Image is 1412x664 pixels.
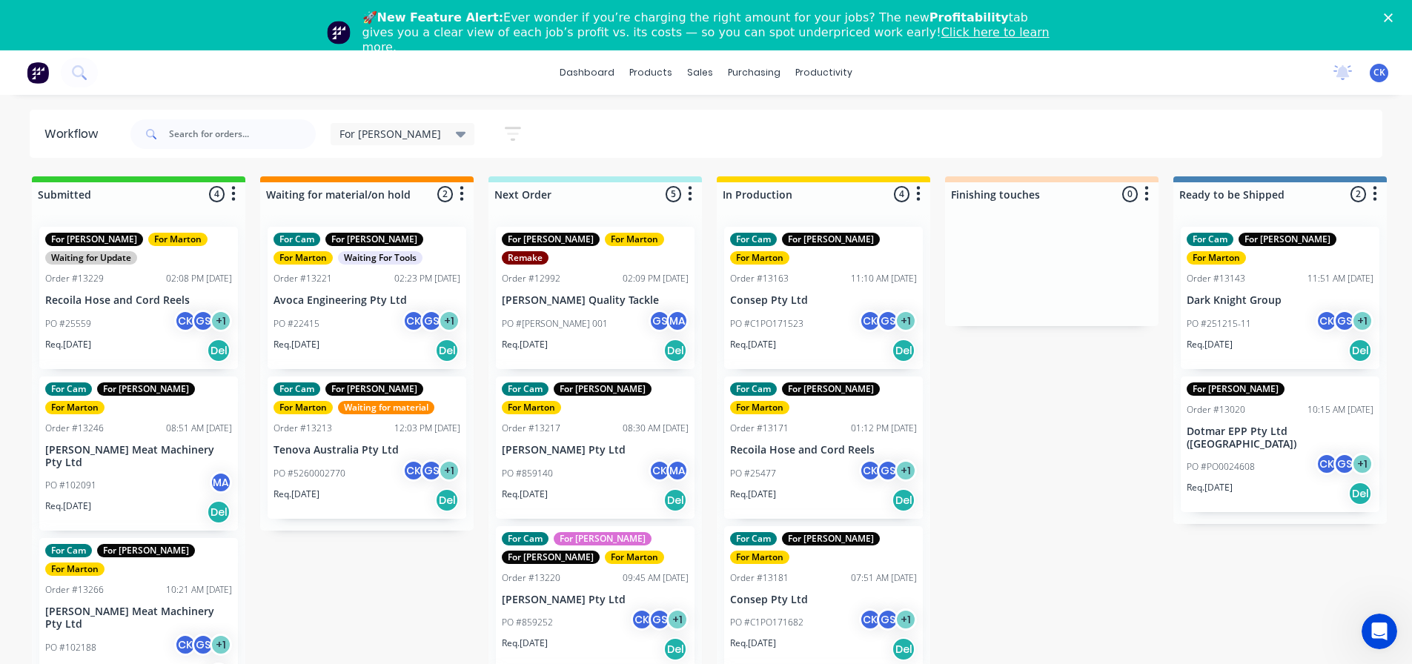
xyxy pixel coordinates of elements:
div: + 1 [666,608,689,631]
div: CK [649,459,671,482]
div: CK [1316,310,1338,332]
div: 02:09 PM [DATE] [623,272,689,285]
p: Req. [DATE] [502,637,548,650]
div: Del [435,339,459,362]
p: Req. [DATE] [274,338,319,351]
div: Order #13266 [45,583,104,597]
div: Workflow [44,125,105,143]
p: Req. [DATE] [502,338,548,351]
p: PO #859140 [502,467,553,480]
div: + 1 [1351,310,1373,332]
div: For [PERSON_NAME] [782,233,880,246]
p: [PERSON_NAME] Pty Ltd [502,594,689,606]
div: For Cam [730,382,777,396]
div: GS [649,608,671,631]
p: Consep Pty Ltd [730,594,917,606]
div: 10:21 AM [DATE] [166,583,232,597]
div: For Cam [502,382,548,396]
div: For Marton [730,401,789,414]
div: Order #13181 [730,571,789,585]
div: For CamFor [PERSON_NAME]For MartonOrder #1317101:12 PM [DATE]Recoila Hose and Cord ReelsPO #25477... [724,376,923,519]
p: Req. [DATE] [45,338,91,351]
div: 08:51 AM [DATE] [166,422,232,435]
p: PO #PO0024608 [1187,460,1255,474]
div: Remake [502,251,548,265]
div: 02:08 PM [DATE] [166,272,232,285]
div: For Cam [45,382,92,396]
div: For Cam [274,233,320,246]
div: For [PERSON_NAME] [502,551,600,564]
div: Order #13163 [730,272,789,285]
p: PO #102091 [45,479,96,492]
div: Order #13221 [274,272,332,285]
div: CK [859,608,881,631]
div: GS [877,608,899,631]
img: Profile image for Team [327,21,351,44]
div: For Marton [605,551,664,564]
div: For Cam [45,544,92,557]
iframe: Intercom live chat [1362,614,1397,649]
p: Req. [DATE] [45,499,91,513]
div: Order #13213 [274,422,332,435]
div: For [PERSON_NAME] [1239,233,1336,246]
div: + 1 [895,608,917,631]
div: 10:15 AM [DATE] [1307,403,1373,416]
p: Recoila Hose and Cord Reels [730,444,917,456]
div: GS [649,310,671,332]
div: Del [663,339,687,362]
div: Order #13246 [45,422,104,435]
div: For [PERSON_NAME] [97,544,195,557]
img: Factory [27,62,49,84]
div: For CamFor [PERSON_NAME]For MartonOrder #1316311:10 AM [DATE]Consep Pty LtdPO #C1PO171523CKGS+1Re... [724,227,923,369]
p: Req. [DATE] [502,488,548,501]
div: For Marton [148,233,208,246]
div: 11:10 AM [DATE] [851,272,917,285]
div: products [622,62,680,84]
div: Del [207,500,231,524]
div: Del [892,488,915,512]
div: Del [1348,482,1372,505]
div: For [PERSON_NAME] [782,382,880,396]
div: Order #13217 [502,422,560,435]
div: GS [192,310,214,332]
div: For Cam [502,532,548,545]
span: For [PERSON_NAME] [339,126,441,142]
p: Dark Knight Group [1187,294,1373,307]
p: [PERSON_NAME] Pty Ltd [502,444,689,456]
div: MA [210,471,232,494]
div: For CamFor [PERSON_NAME]For MartonOrder #1314311:51 AM [DATE]Dark Knight GroupPO #251215-11CKGS+1... [1181,227,1379,369]
div: Waiting for material [338,401,434,414]
div: Order #13143 [1187,272,1245,285]
p: Req. [DATE] [730,488,776,501]
div: + 1 [1351,453,1373,475]
div: MA [666,310,689,332]
p: [PERSON_NAME] Meat Machinery Pty Ltd [45,605,232,631]
b: Profitability [929,10,1009,24]
p: PO #25477 [730,467,776,480]
input: Search for orders... [169,119,316,149]
div: Close [1384,13,1399,22]
div: For Cam [730,233,777,246]
div: Del [1348,339,1372,362]
p: Req. [DATE] [1187,481,1233,494]
div: CK [1316,453,1338,475]
p: Req. [DATE] [1187,338,1233,351]
div: Del [892,339,915,362]
div: 01:12 PM [DATE] [851,422,917,435]
div: Del [435,488,459,512]
div: sales [680,62,720,84]
div: For Cam [274,382,320,396]
p: Avoca Engineering Pty Ltd [274,294,460,307]
div: productivity [788,62,860,84]
p: PO #859252 [502,616,553,629]
div: For [PERSON_NAME] [782,532,880,545]
div: + 1 [438,310,460,332]
p: Req. [DATE] [730,637,776,650]
div: + 1 [210,310,232,332]
div: For [PERSON_NAME]For MartonWaiting for UpdateOrder #1322902:08 PM [DATE]Recoila Hose and Cord Ree... [39,227,238,369]
div: 11:51 AM [DATE] [1307,272,1373,285]
div: 02:23 PM [DATE] [394,272,460,285]
div: GS [1333,310,1356,332]
div: For [PERSON_NAME] [45,233,143,246]
div: CK [174,310,196,332]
